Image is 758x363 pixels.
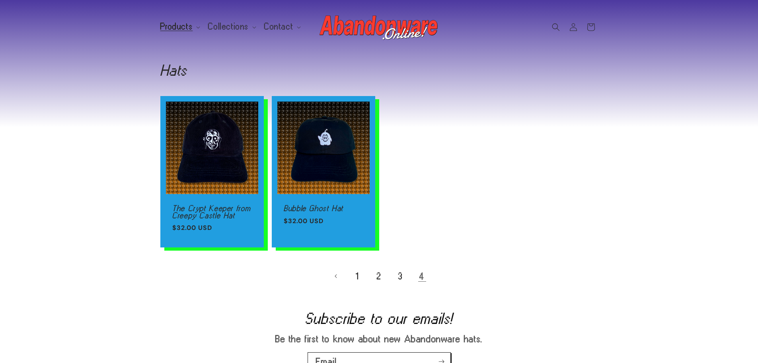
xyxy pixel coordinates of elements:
[547,18,565,36] summary: Search
[203,18,259,35] summary: Collections
[320,11,439,43] img: Abandonware
[160,23,193,30] span: Products
[392,267,409,285] a: Page 3
[349,267,366,285] a: Page 1
[264,23,293,30] span: Contact
[160,267,598,285] nav: Pagination
[172,205,252,219] a: The Crypt Keeper from Creepy Castle Hat
[156,18,204,35] summary: Products
[316,8,442,46] a: Abandonware
[259,18,304,35] summary: Contact
[36,312,722,325] h2: Subscribe to our emails!
[413,267,431,285] a: Page 4
[208,23,249,30] span: Collections
[284,205,363,212] a: Bubble Ghost Hat
[240,333,518,345] p: Be the first to know about new Abandonware hats.
[327,267,345,285] a: Previous page
[160,64,598,77] h1: Hats
[370,267,388,285] a: Page 2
